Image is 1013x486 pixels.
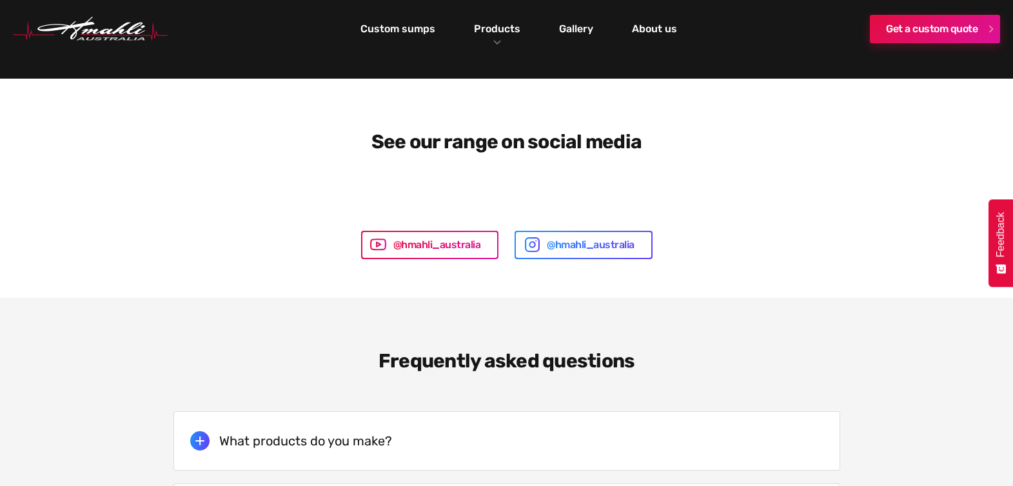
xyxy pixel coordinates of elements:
a: Gallery [556,18,596,40]
img: tab_domain_overview_orange.svg [35,75,45,85]
a: @hmahli_australia [361,231,499,259]
span: Feedback [995,212,1007,257]
img: tab_keywords_by_traffic_grey.svg [128,75,139,85]
a: home [13,17,168,41]
div: Keywords by Traffic [143,76,217,84]
img: website_grey.svg [21,34,31,44]
img: open-close icon [190,431,210,451]
img: logo_orange.svg [21,21,31,31]
div: Domain: [DOMAIN_NAME] [34,34,142,44]
a: @hmahli_australia [515,231,653,259]
h3: See our range on social media [259,130,755,153]
a: About us [629,18,680,40]
a: Custom sumps [357,18,438,40]
a: Products [471,19,524,38]
div: v 4.0.25 [36,21,63,31]
div: @hmahli_australia [547,237,634,253]
button: Feedback - Show survey [988,199,1013,287]
h3: Frequently asked questions [259,349,755,373]
div: @hmahli_australia [393,237,481,253]
img: Hmahli Australia Logo [13,17,168,41]
h5: What products do you make? [219,433,392,449]
a: Get a custom quote [870,15,1000,43]
div: Domain Overview [49,76,115,84]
